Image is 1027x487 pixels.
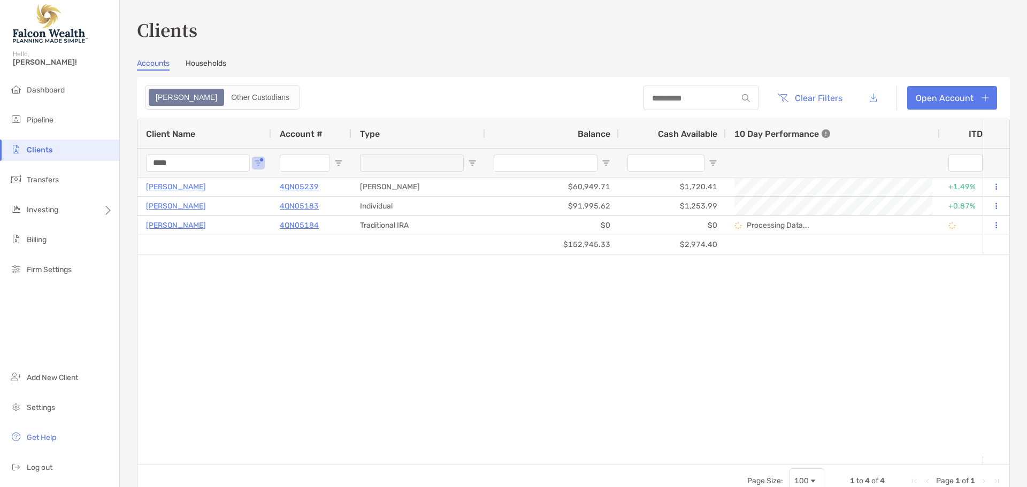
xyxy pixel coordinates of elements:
h3: Clients [137,17,1010,42]
button: Open Filter Menu [254,159,263,167]
div: $60,949.71 [485,177,619,196]
a: Accounts [137,59,170,71]
div: $1,720.41 [619,177,726,196]
a: 4QN05184 [280,219,319,232]
button: Open Filter Menu [468,159,477,167]
div: Last Page [992,477,1001,485]
span: Transfers [27,175,59,184]
span: Pipeline [27,115,53,125]
div: 10 Day Performance [734,119,830,148]
span: to [856,476,863,485]
span: Balance [578,129,610,139]
span: 1 [850,476,855,485]
img: get-help icon [10,430,22,443]
div: Previous Page [923,477,932,485]
input: Client Name Filter Input [146,154,250,172]
div: +0.87% [948,197,995,215]
a: Households [186,59,226,71]
span: of [962,476,969,485]
img: input icon [742,94,750,102]
span: Account # [280,129,323,139]
img: firm-settings icon [10,262,22,275]
button: Clear Filters [769,86,850,110]
img: Processing Data icon [948,222,956,229]
img: settings icon [10,400,22,413]
span: 4 [880,476,885,485]
div: $1,253.99 [619,197,726,215]
a: 4QN05239 [280,180,319,194]
img: logout icon [10,460,22,473]
input: Balance Filter Input [494,154,597,172]
img: Processing Data icon [734,222,742,229]
span: Add New Client [27,373,78,382]
span: Log out [27,463,52,472]
span: 1 [955,476,960,485]
img: clients icon [10,143,22,156]
span: of [871,476,878,485]
span: Settings [27,403,55,412]
div: $0 [619,216,726,235]
a: Open Account [907,86,997,110]
div: Page Size: [747,476,783,485]
span: Firm Settings [27,265,72,274]
div: First Page [910,477,919,485]
input: Account # Filter Input [280,154,330,172]
img: pipeline icon [10,113,22,126]
div: Other Custodians [225,90,295,105]
div: Next Page [979,477,988,485]
div: $91,995.62 [485,197,619,215]
img: billing icon [10,233,22,245]
a: [PERSON_NAME] [146,219,206,232]
div: Zoe [150,90,223,105]
span: Dashboard [27,86,65,95]
span: Client Name [146,129,195,139]
img: dashboard icon [10,83,22,96]
div: [PERSON_NAME] [351,177,485,196]
input: ITD Filter Input [948,154,983,172]
div: ITD [969,129,995,139]
span: Cash Available [658,129,717,139]
span: Billing [27,235,47,244]
div: $152,945.33 [485,235,619,254]
button: Open Filter Menu [334,159,343,167]
button: Open Filter Menu [709,159,717,167]
div: segmented control [145,85,300,110]
img: transfers icon [10,173,22,185]
span: 1 [970,476,975,485]
img: investing icon [10,203,22,215]
p: Processing Data... [747,221,809,230]
a: [PERSON_NAME] [146,180,206,194]
button: Open Filter Menu [602,159,610,167]
span: Get Help [27,433,56,442]
div: 100 [794,476,809,485]
a: 4QN05183 [280,199,319,213]
span: Clients [27,145,52,154]
a: [PERSON_NAME] [146,199,206,213]
div: Traditional IRA [351,216,485,235]
span: 4 [865,476,870,485]
div: $0 [485,216,619,235]
img: add_new_client icon [10,370,22,383]
span: [PERSON_NAME]! [13,58,113,67]
span: Page [936,476,954,485]
input: Cash Available Filter Input [627,154,704,172]
img: Falcon Wealth Planning Logo [13,4,88,43]
div: $2,974.40 [619,235,726,254]
span: Investing [27,205,58,214]
div: Individual [351,197,485,215]
div: +1.49% [948,178,995,196]
span: Type [360,129,380,139]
